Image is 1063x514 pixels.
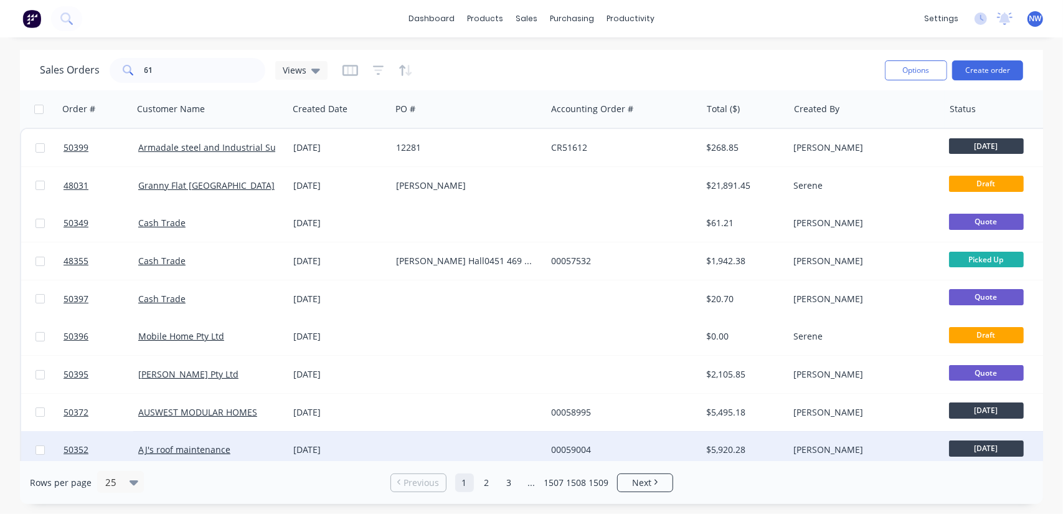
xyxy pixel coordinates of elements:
[632,477,651,489] span: Next
[64,141,88,154] span: 50399
[949,214,1024,229] span: Quote
[293,406,386,419] div: [DATE]
[138,293,186,305] a: Cash Trade
[551,444,689,456] div: 00059004
[137,103,205,115] div: Customer Name
[402,9,461,28] a: dashboard
[949,365,1024,381] span: Quote
[707,255,780,267] div: $1,942.38
[707,179,780,192] div: $21,891.45
[64,280,138,318] a: 50397
[461,9,509,28] div: products
[64,318,138,355] a: 50396
[500,474,519,492] a: Page 3
[1029,13,1042,24] span: NW
[395,103,415,115] div: PO #
[793,406,932,419] div: [PERSON_NAME]
[64,330,88,343] span: 50396
[952,60,1023,80] button: Create order
[138,444,230,455] a: AJ's roof maintenance
[138,406,257,418] a: AUSWEST MODULAR HOMES
[707,141,780,154] div: $268.85
[545,474,564,492] a: Page 1507
[793,444,932,456] div: [PERSON_NAME]
[64,204,138,242] a: 50349
[138,330,224,342] a: Mobile Home Pty Ltd
[707,103,740,115] div: Total ($)
[396,255,534,267] div: [PERSON_NAME] Hall0451 469 [EMAIL_ADDRESS][DOMAIN_NAME]
[793,293,932,305] div: [PERSON_NAME]
[949,289,1024,305] span: Quote
[64,431,138,469] a: 50352
[138,179,275,191] a: Granny Flat [GEOGRAPHIC_DATA]
[396,141,534,154] div: 12281
[455,474,474,492] a: Page 1 is your current page
[949,138,1024,154] span: [DATE]
[918,9,965,28] div: settings
[293,141,386,154] div: [DATE]
[793,330,932,343] div: Serene
[144,58,266,83] input: Search...
[544,9,600,28] div: purchasing
[793,255,932,267] div: [PERSON_NAME]
[618,477,673,489] a: Next page
[600,9,661,28] div: productivity
[707,217,780,229] div: $61.21
[64,293,88,305] span: 50397
[551,103,633,115] div: Accounting Order #
[478,474,496,492] a: Page 2
[283,64,306,77] span: Views
[567,474,586,492] a: Page 1508
[949,440,1024,456] span: [DATE]
[64,255,88,267] span: 48355
[293,103,347,115] div: Created Date
[707,330,780,343] div: $0.00
[62,103,95,115] div: Order #
[509,9,544,28] div: sales
[396,179,534,192] div: [PERSON_NAME]
[22,9,41,28] img: Factory
[949,402,1024,418] span: [DATE]
[794,103,839,115] div: Created By
[707,293,780,305] div: $20.70
[793,141,932,154] div: [PERSON_NAME]
[293,255,386,267] div: [DATE]
[138,217,186,229] a: Cash Trade
[522,474,541,492] a: Jump forward
[707,406,780,419] div: $5,495.18
[404,477,439,489] span: Previous
[391,477,446,489] a: Previous page
[138,255,186,267] a: Cash Trade
[64,129,138,166] a: 50399
[551,255,689,267] div: 00057532
[949,252,1024,267] span: Picked Up
[551,141,689,154] div: CR51612
[64,356,138,393] a: 50395
[138,141,301,153] a: Armadale steel and Industrial Supplies
[64,179,88,192] span: 48031
[293,293,386,305] div: [DATE]
[64,394,138,431] a: 50372
[30,477,92,489] span: Rows per page
[64,406,88,419] span: 50372
[551,406,689,419] div: 00058995
[138,368,239,380] a: [PERSON_NAME] Pty Ltd
[293,179,386,192] div: [DATE]
[64,217,88,229] span: 50349
[64,242,138,280] a: 48355
[40,64,100,76] h1: Sales Orders
[707,444,780,456] div: $5,920.28
[590,474,608,492] a: Page 1509
[950,103,976,115] div: Status
[293,368,386,381] div: [DATE]
[64,368,88,381] span: 50395
[793,368,932,381] div: [PERSON_NAME]
[293,330,386,343] div: [DATE]
[949,327,1024,343] span: Draft
[64,167,138,204] a: 48031
[793,179,932,192] div: Serene
[949,176,1024,191] span: Draft
[293,217,386,229] div: [DATE]
[64,444,88,456] span: 50352
[293,444,386,456] div: [DATE]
